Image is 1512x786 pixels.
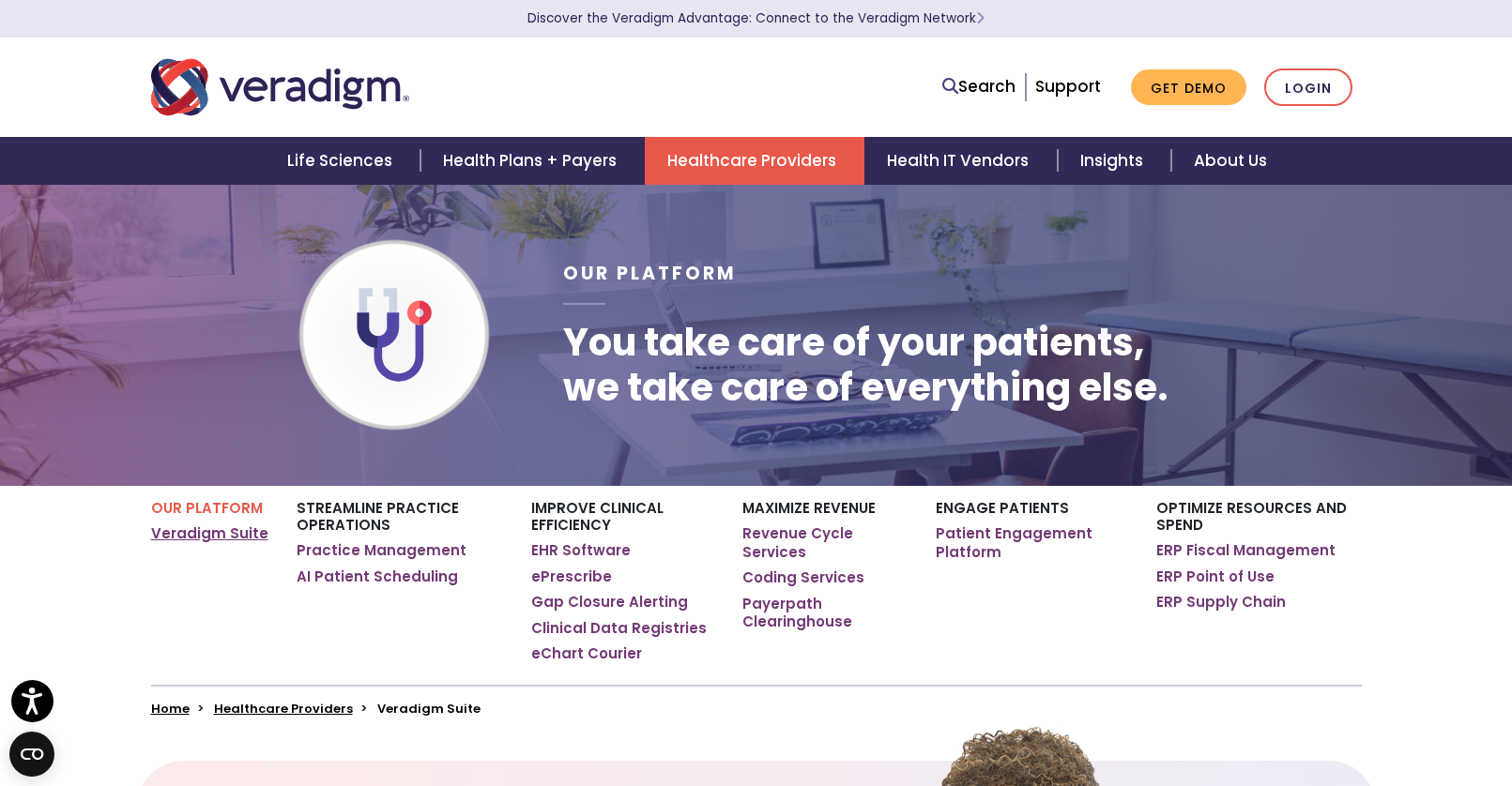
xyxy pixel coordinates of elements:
[531,541,631,560] a: EHR Software
[563,261,737,286] span: Our Platform
[531,593,688,612] a: Gap Closure Alerting
[9,732,54,777] button: Open CMP widget
[420,137,645,185] a: Health Plans + Payers
[531,644,642,663] a: eChart Courier
[1131,69,1246,106] a: Get Demo
[527,9,985,27] a: Discover the Veradigm Advantage: Connect to the Veradigm NetworkLearn More
[563,320,1168,410] h1: You take care of your patients, we take care of everything else.
[151,524,268,543] a: Veradigm Suite
[265,137,420,185] a: Life Sciences
[1035,75,1101,98] a: Support
[1264,68,1352,107] a: Login
[531,619,707,638] a: Clinical Data Registries
[297,567,458,586] a: AI Patient Scheduling
[864,137,1057,185] a: Health IT Vendors
[742,595,907,631] a: Payerpath Clearinghouse
[297,541,466,560] a: Practice Management
[942,74,1016,99] a: Search
[151,700,190,718] a: Home
[1058,137,1171,185] a: Insights
[936,524,1128,561] a: Patient Engagement Platform
[1156,593,1286,612] a: ERP Supply Chain
[742,568,864,587] a: Coding Services
[976,9,985,27] span: Learn More
[742,524,907,561] a: Revenue Cycle Services
[1156,567,1275,586] a: ERP Point of Use
[1156,541,1336,560] a: ERP Fiscal Management
[1152,651,1489,763] iframe: Drift Chat Widget
[214,700,353,718] a: Healthcare Providers
[1171,137,1290,185] a: About Us
[151,56,409,118] img: Veradigm logo
[531,567,612,586] a: ePrescribe
[645,137,864,185] a: Healthcare Providers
